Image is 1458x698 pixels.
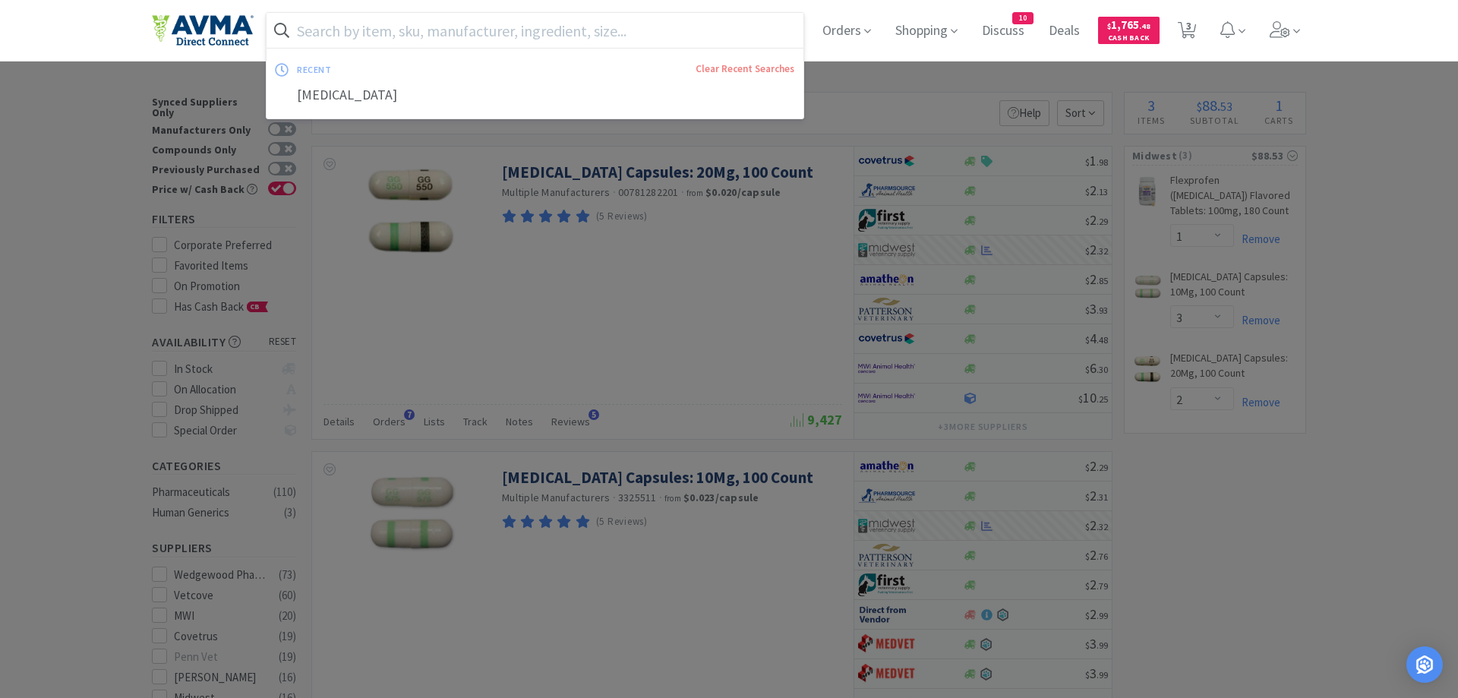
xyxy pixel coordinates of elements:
[152,14,254,46] img: e4e33dab9f054f5782a47901c742baa9_102.png
[1098,10,1160,51] a: $1,765.48Cash Back
[1107,21,1111,31] span: $
[267,81,803,109] div: [MEDICAL_DATA]
[976,24,1030,38] a: Discuss10
[1139,21,1150,31] span: . 48
[1406,646,1443,683] div: Open Intercom Messenger
[1043,24,1086,38] a: Deals
[1107,34,1150,44] span: Cash Back
[696,62,794,75] a: Clear Recent Searches
[1013,13,1033,24] span: 10
[1172,26,1203,39] a: 3
[1107,17,1150,32] span: 1,765
[267,13,803,48] input: Search by item, sku, manufacturer, ingredient, size...
[297,58,513,81] div: recent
